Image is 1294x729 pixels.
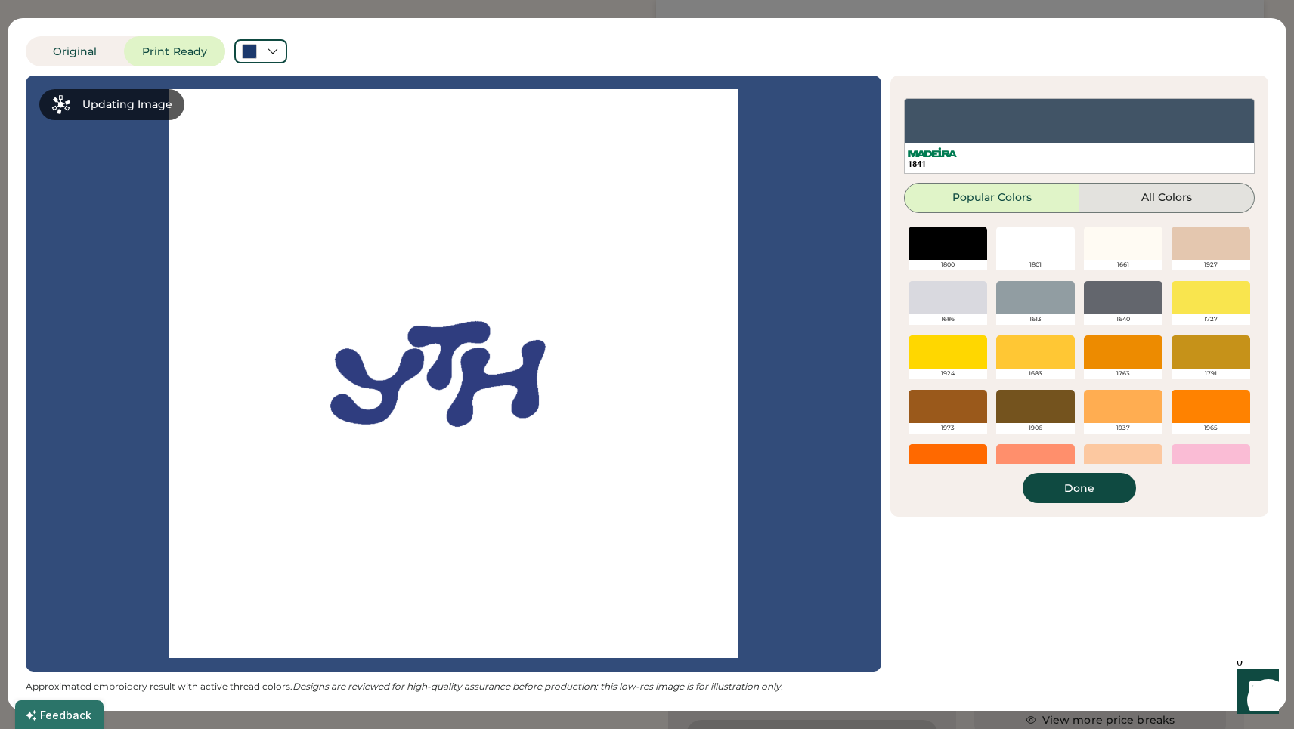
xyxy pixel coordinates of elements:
[124,36,225,66] button: Print Ready
[996,314,1075,325] div: 1613
[908,147,957,157] img: Madeira%20Logo.svg
[1084,369,1162,379] div: 1763
[1172,369,1250,379] div: 1791
[996,423,1075,434] div: 1906
[293,681,783,692] em: Designs are reviewed for high-quality assurance before production; this low-res image is for illu...
[1079,183,1255,213] button: All Colors
[1084,314,1162,325] div: 1640
[909,369,987,379] div: 1924
[26,36,124,66] button: Original
[26,681,881,693] div: Approximated embroidery result with active thread colors.
[909,423,987,434] div: 1973
[1084,260,1162,270] div: 1661
[996,260,1075,270] div: 1801
[996,369,1075,379] div: 1683
[909,260,987,270] div: 1800
[1023,473,1136,503] button: Done
[909,314,987,325] div: 1686
[1084,423,1162,434] div: 1937
[1172,423,1250,434] div: 1965
[1172,260,1250,270] div: 1927
[908,159,1251,170] div: 1841
[904,183,1079,213] button: Popular Colors
[1222,661,1287,726] iframe: Front Chat
[1172,314,1250,325] div: 1727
